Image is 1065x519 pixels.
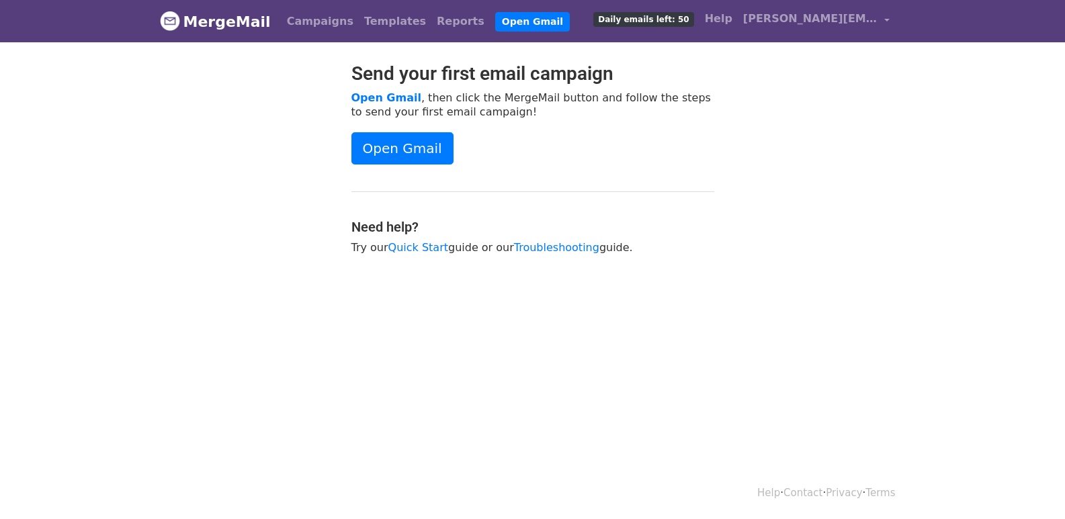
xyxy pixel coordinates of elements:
[593,12,693,27] span: Daily emails left: 50
[495,12,570,32] a: Open Gmail
[351,240,714,254] p: Try our guide or our guide.
[699,5,738,32] a: Help
[588,5,699,32] a: Daily emails left: 50
[351,91,421,104] a: Open Gmail
[514,241,599,254] a: Troubleshooting
[351,62,714,85] h2: Send your first email campaign
[351,132,454,164] a: Open Gmail
[998,455,1065,519] iframe: Chat Widget
[865,487,895,499] a: Terms
[826,487,862,499] a: Privacy
[282,8,359,35] a: Campaigns
[783,487,822,499] a: Contact
[738,5,895,37] a: [PERSON_NAME][EMAIL_ADDRESS][PERSON_NAME][DOMAIN_NAME]
[351,219,714,235] h4: Need help?
[160,11,180,31] img: MergeMail logo
[359,8,431,35] a: Templates
[351,91,714,119] p: , then click the MergeMail button and follow the steps to send your first email campaign!
[743,11,878,27] span: [PERSON_NAME][EMAIL_ADDRESS][PERSON_NAME][DOMAIN_NAME]
[388,241,448,254] a: Quick Start
[160,7,271,36] a: MergeMail
[431,8,490,35] a: Reports
[757,487,780,499] a: Help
